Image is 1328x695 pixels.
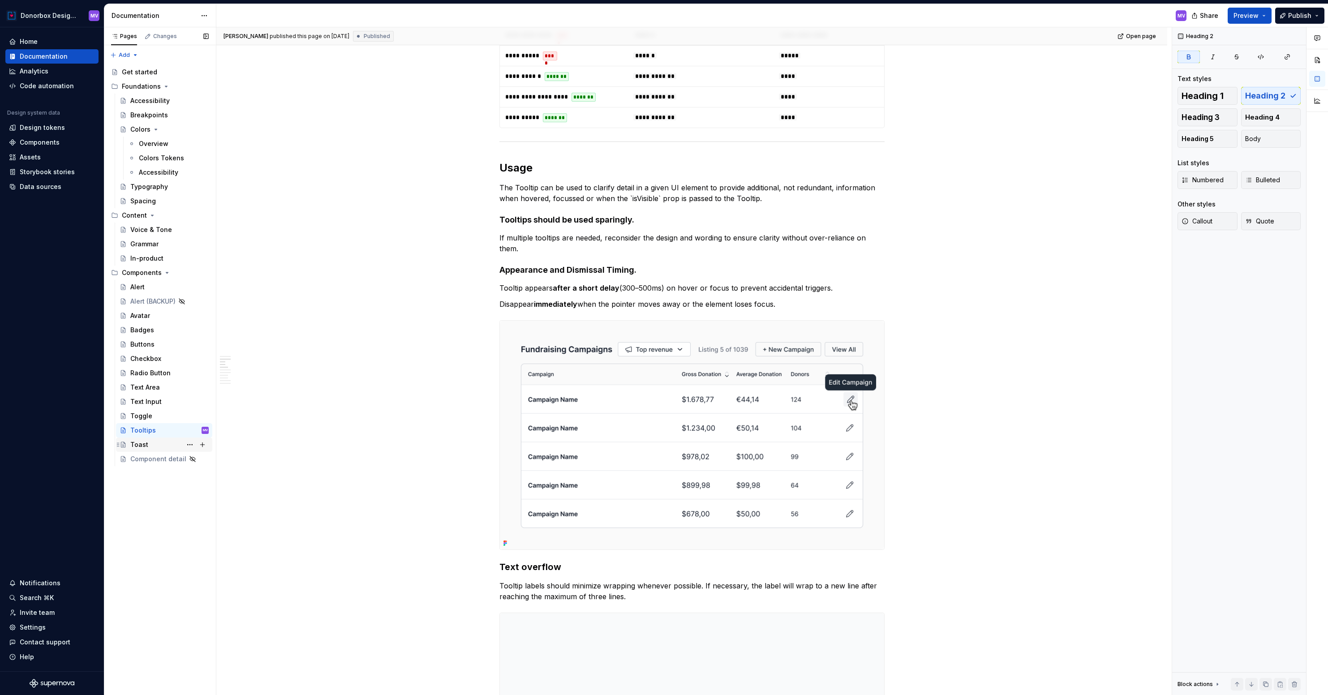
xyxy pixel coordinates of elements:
[116,180,212,194] a: Typography
[5,591,99,605] button: Search ⌘K
[130,412,152,420] div: Toggle
[1241,171,1301,189] button: Bulleted
[119,51,130,59] span: Add
[499,215,885,225] h4: Tooltips should be used sparingly.
[1241,108,1301,126] button: Heading 4
[5,79,99,93] a: Code automation
[122,68,157,77] div: Get started
[107,208,212,223] div: Content
[499,265,885,275] h4: Appearance and Dismissal Timing.
[1126,33,1156,40] span: Open page
[116,108,212,122] a: Breakpoints
[116,280,212,294] a: Alert
[21,11,78,20] div: Donorbox Design System
[20,638,70,647] div: Contact support
[499,161,533,174] strong: Usage
[499,299,885,309] p: Disappear when the pointer moves away or the element loses focus.
[20,608,55,617] div: Invite team
[5,165,99,179] a: Storybook stories
[116,323,212,337] a: Badges
[1178,12,1185,19] div: MV
[534,300,577,309] strong: immediately
[1115,30,1160,43] a: Open page
[139,168,178,177] div: Accessibility
[122,211,147,220] div: Content
[130,240,159,249] div: Grammar
[499,283,885,293] p: Tooltip appears (300–500ms) on hover or focus to prevent accidental triggers.
[20,623,46,632] div: Settings
[116,438,212,452] a: Toast
[1245,217,1274,226] span: Quote
[223,33,268,40] span: [PERSON_NAME]
[130,254,163,263] div: In-product
[122,268,162,277] div: Components
[116,423,212,438] a: TooltipsMV
[1178,200,1216,209] div: Other styles
[130,354,161,363] div: Checkbox
[112,11,196,20] div: Documentation
[1182,113,1220,122] span: Heading 3
[20,123,65,132] div: Design tokens
[125,137,212,151] a: Overview
[130,111,168,120] div: Breakpoints
[1182,176,1224,184] span: Numbered
[1187,8,1224,24] button: Share
[130,426,156,435] div: Tooltips
[1288,11,1311,20] span: Publish
[125,151,212,165] a: Colors Tokens
[116,309,212,323] a: Avatar
[499,232,885,254] p: If multiple tooltips are needed, reconsider the design and wording to ensure clarity without over...
[1178,212,1238,230] button: Callout
[6,10,17,21] img: 17077652-375b-4f2c-92b0-528c72b71ea0.png
[130,125,150,134] div: Colors
[1182,91,1224,100] span: Heading 1
[5,135,99,150] a: Components
[116,237,212,251] a: Grammar
[30,679,74,688] svg: Supernova Logo
[130,297,176,306] div: Alert (BACKUP)
[116,366,212,380] a: Radio Button
[270,33,349,40] div: published this page on [DATE]
[20,82,74,90] div: Code automation
[139,139,168,148] div: Overview
[122,82,161,91] div: Foundations
[5,620,99,635] a: Settings
[116,194,212,208] a: Spacing
[1275,8,1324,24] button: Publish
[130,455,186,463] div: Component detail
[130,96,170,105] div: Accessibility
[1178,108,1238,126] button: Heading 3
[130,383,160,392] div: Text Area
[1178,130,1238,148] button: Heading 5
[111,33,137,40] div: Pages
[5,64,99,78] a: Analytics
[500,321,884,549] img: 1a0b169e-52a1-4f04-8d1c-d388ba843e32.png
[1241,212,1301,230] button: Quote
[107,65,212,79] a: Get started
[1241,130,1301,148] button: Body
[116,337,212,352] a: Buttons
[153,33,177,40] div: Changes
[116,294,212,309] a: Alert (BACKUP)
[20,579,60,588] div: Notifications
[116,94,212,108] a: Accessibility
[116,409,212,423] a: Toggle
[1178,171,1238,189] button: Numbered
[1178,159,1209,167] div: List styles
[130,225,172,234] div: Voice & Tone
[499,562,561,572] strong: Text overflow
[1200,11,1218,20] span: Share
[20,52,68,61] div: Documentation
[1182,217,1212,226] span: Callout
[130,283,145,292] div: Alert
[5,150,99,164] a: Assets
[20,138,60,147] div: Components
[5,576,99,590] button: Notifications
[20,652,34,661] div: Help
[1245,176,1280,184] span: Bulleted
[130,182,168,191] div: Typography
[20,67,48,76] div: Analytics
[203,426,208,435] div: MV
[107,65,212,466] div: Page tree
[1178,678,1221,691] div: Block actions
